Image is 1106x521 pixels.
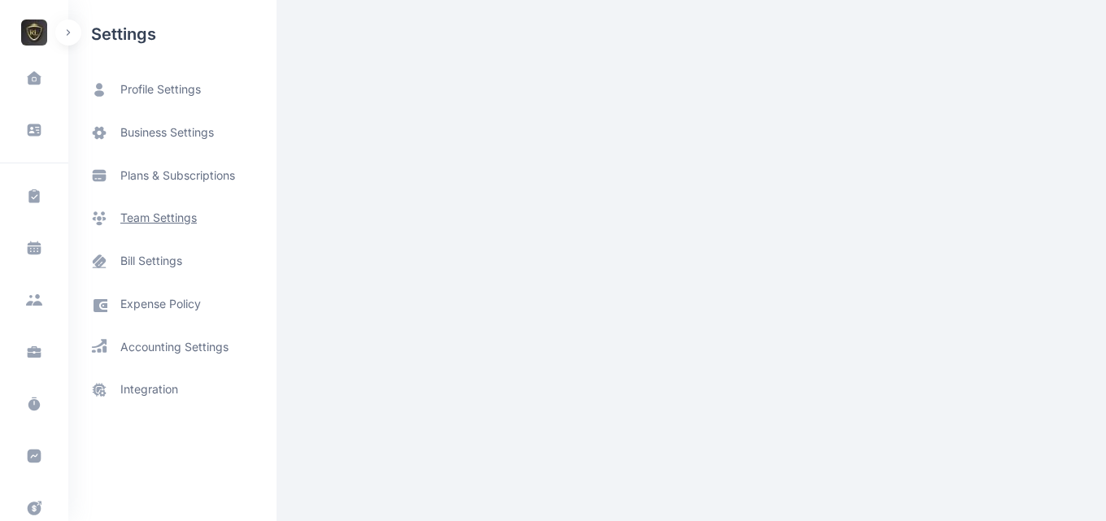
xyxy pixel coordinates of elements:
[120,339,229,355] span: accounting settings
[68,154,276,197] a: plans & subscriptions
[120,381,178,398] span: integration
[120,296,201,313] span: expense policy
[120,81,201,98] span: profile settings
[68,240,276,283] a: bill settings
[120,253,182,270] span: bill settings
[68,68,276,111] a: profile settings
[68,283,276,326] a: expense policy
[120,167,235,184] span: plans & subscriptions
[120,210,197,227] span: team settings
[120,124,214,141] span: business settings
[68,368,276,411] a: integration
[68,197,276,240] a: team settings
[68,111,276,154] a: business settings
[68,326,276,368] a: accounting settings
